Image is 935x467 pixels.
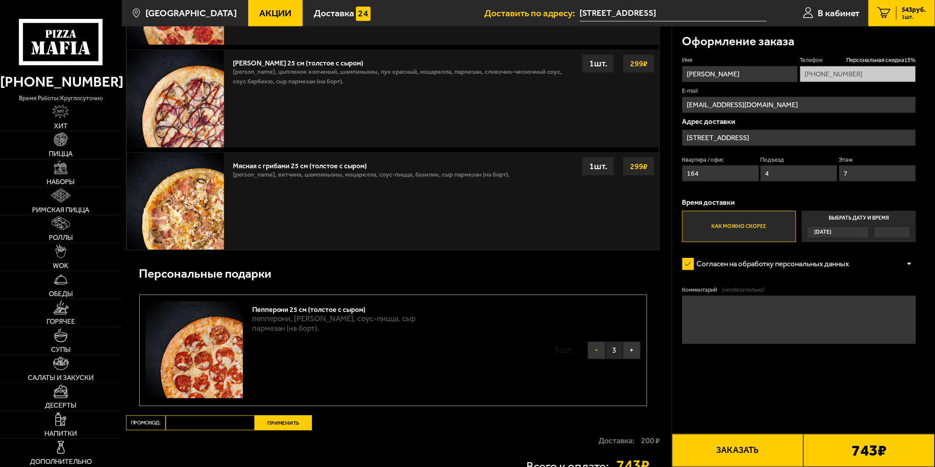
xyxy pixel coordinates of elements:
[682,286,916,294] label: Комментарий
[49,234,73,241] span: Роллы
[682,211,796,242] label: Как можно скорее
[233,157,510,170] div: Мясная с грибами 25 см (толстое с сыром)
[259,8,291,18] span: Акции
[47,178,75,185] span: Наборы
[45,402,76,409] span: Десерты
[722,286,764,294] span: (необязательно)
[815,227,832,238] span: [DATE]
[672,434,804,467] button: Заказать
[30,458,92,465] span: Дополнительно
[485,8,580,18] span: Доставить по адресу:
[145,8,237,18] span: [GEOGRAPHIC_DATA]
[49,150,72,157] span: Пицца
[49,290,73,297] span: Обеды
[800,56,916,65] label: Телефон
[127,152,660,250] a: Мясная с грибами 25 см (толстое с сыром)[PERSON_NAME], ветчина, шампиньоны, моцарелла, соус-пицца...
[682,254,859,274] label: Согласен на обработку персональных данных
[580,5,767,22] span: Наличная улица, 36к5
[255,416,312,431] button: Применить
[852,443,887,458] b: 743 ₽
[314,8,354,18] span: Доставка
[605,342,623,359] span: 3
[641,437,660,445] strong: 200 ₽
[588,342,605,359] button: −
[28,374,94,381] span: Салаты и закуски
[847,56,916,65] span: Персональная скидка 15 %
[682,97,916,113] input: @
[127,50,660,148] a: [PERSON_NAME] 25 см (толстое с сыром)[PERSON_NAME], цыпленок копченый, шампиньоны, лук красный, м...
[356,7,370,21] img: 15daf4d41897b9f0e9f617042186c801.svg
[682,66,798,82] input: Имя
[802,211,916,242] label: Выбрать дату и время
[628,55,650,72] strong: 299 ₽
[252,301,443,314] div: Пепперони 25 см (толстое с сыром)
[839,156,916,164] label: Этаж
[139,268,272,280] h3: Персональные подарки
[32,206,89,214] span: Римская пицца
[818,8,860,18] span: В кабинет
[145,301,243,399] img: Пепперони 25 см (толстое с сыром)
[582,54,614,73] div: 1 шт.
[902,7,926,14] span: 543 руб.
[233,54,573,67] div: [PERSON_NAME] 25 см (толстое с сыром)
[682,156,759,164] label: Квартира / офис
[550,342,578,359] div: 3 шт.
[233,170,510,184] p: [PERSON_NAME], ветчина, шампиньоны, моцарелла, соус-пицца, базилик, сыр пармезан (на борт).
[54,123,68,130] span: Хит
[598,437,634,445] p: Доставка:
[761,156,837,164] label: Подъезд
[682,35,795,47] h3: Оформление заказа
[682,87,916,95] label: E-mail
[233,67,573,91] p: [PERSON_NAME], цыпленок копченый, шампиньоны, лук красный, моцарелла, пармезан, сливочно-чесночны...
[628,158,650,175] strong: 299 ₽
[682,199,916,206] p: Время доставки
[580,5,767,22] input: Ваш адрес доставки
[47,318,75,325] span: Горячее
[51,346,71,353] span: Супы
[582,157,614,176] div: 1 шт.
[53,262,69,269] span: WOK
[682,56,798,65] label: Имя
[800,66,916,82] input: +7 (
[126,416,166,431] label: Промокод:
[682,118,916,125] p: Адрес доставки
[252,314,443,333] p: пепперони, [PERSON_NAME], соус-пицца, сыр пармезан (на борт).
[44,430,77,437] span: Напитки
[902,14,926,20] span: 1 шт.
[623,342,641,359] button: +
